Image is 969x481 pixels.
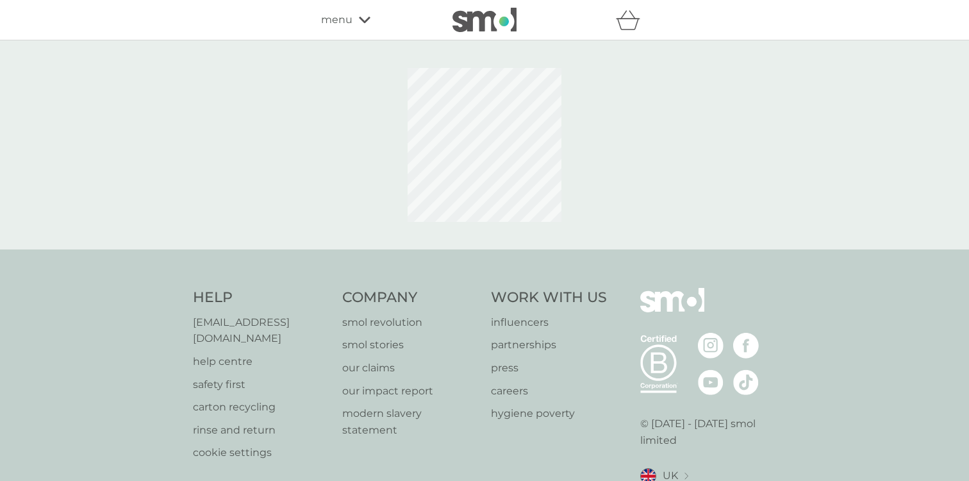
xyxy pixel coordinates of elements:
[193,444,329,461] a: cookie settings
[342,314,479,331] a: smol revolution
[491,360,607,376] a: press
[342,337,479,353] a: smol stories
[342,288,479,308] h4: Company
[342,383,479,400] a: our impact report
[491,383,607,400] a: careers
[733,369,759,395] img: visit the smol Tiktok page
[733,333,759,359] img: visit the smol Facebook page
[321,12,352,28] span: menu
[491,314,607,331] a: influencers
[193,422,329,439] a: rinse and return
[193,353,329,370] a: help centre
[193,376,329,393] a: safety first
[193,399,329,416] a: carton recycling
[698,369,724,395] img: visit the smol Youtube page
[640,288,704,332] img: smol
[342,360,479,376] a: our claims
[491,288,607,308] h4: Work With Us
[452,8,517,32] img: smol
[342,405,479,438] a: modern slavery statement
[640,416,777,448] p: © [DATE] - [DATE] smol limited
[193,288,329,308] h4: Help
[491,337,607,353] a: partnerships
[698,333,724,359] img: visit the smol Instagram page
[193,314,329,347] a: [EMAIL_ADDRESS][DOMAIN_NAME]
[491,405,607,422] a: hygiene poverty
[684,473,688,480] img: select a new location
[616,7,648,33] div: basket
